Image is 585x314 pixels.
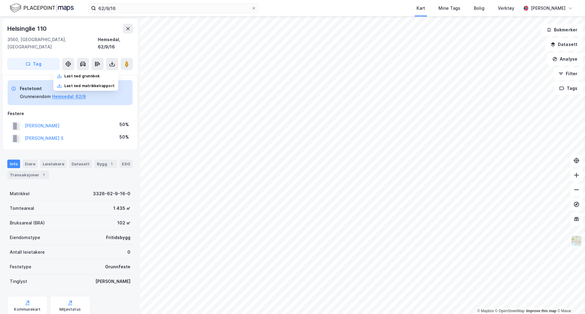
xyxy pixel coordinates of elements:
[10,190,30,197] div: Matrikkel
[52,93,86,100] button: Hemsedal, 62/9
[7,24,48,34] div: Helsinglie 110
[95,278,130,285] div: [PERSON_NAME]
[555,285,585,314] div: Kontrollprogram for chat
[23,160,38,168] div: Eiere
[119,121,129,128] div: 50%
[526,309,556,313] a: Improve this map
[64,83,115,88] div: Last ned matrikkelrapport
[555,285,585,314] iframe: Chat Widget
[10,219,45,227] div: Bruksareal (BRA)
[10,278,27,285] div: Tinglyst
[474,5,484,12] div: Bolig
[7,171,49,179] div: Transaksjoner
[113,205,130,212] div: 1 435 ㎡
[105,263,130,270] div: Grunnfeste
[14,307,41,312] div: Kommunekart
[40,160,67,168] div: Leietakere
[438,5,460,12] div: Mine Tags
[59,307,81,312] div: Miljøstatus
[119,133,129,141] div: 50%
[117,219,130,227] div: 102 ㎡
[127,249,130,256] div: 0
[10,3,74,13] img: logo.f888ab2527a4732fd821a326f86c7f29.svg
[108,161,115,167] div: 1
[553,68,583,80] button: Filter
[541,24,583,36] button: Bokmerker
[10,249,45,256] div: Antall leietakere
[10,263,31,270] div: Festetype
[94,160,117,168] div: Bygg
[477,309,494,313] a: Mapbox
[20,85,86,92] div: Festetomt
[10,205,34,212] div: Tomteareal
[119,160,133,168] div: ESG
[7,36,98,51] div: 3560, [GEOGRAPHIC_DATA], [GEOGRAPHIC_DATA]
[93,190,130,197] div: 3326-62-9-16-0
[495,309,525,313] a: OpenStreetMap
[554,82,583,94] button: Tags
[98,36,133,51] div: Hemsedal, 62/9/16
[64,74,100,79] div: Last ned grunnbok
[498,5,514,12] div: Verktøy
[571,235,582,247] img: Z
[547,53,583,65] button: Analyse
[417,5,425,12] div: Kart
[8,110,133,117] div: Festere
[41,172,47,178] div: 1
[10,234,40,241] div: Eiendomstype
[531,5,565,12] div: [PERSON_NAME]
[96,4,251,13] input: Søk på adresse, matrikkel, gårdeiere, leietakere eller personer
[545,38,583,51] button: Datasett
[69,160,92,168] div: Datasett
[20,93,51,100] div: Grunneiendom
[7,58,60,70] button: Tag
[7,160,20,168] div: Info
[106,234,130,241] div: Fritidsbygg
